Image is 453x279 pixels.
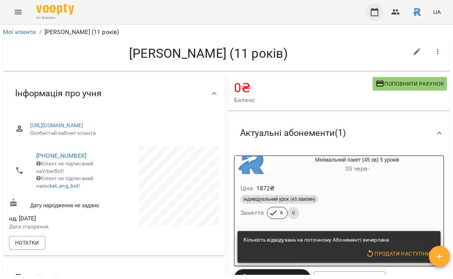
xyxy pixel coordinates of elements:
span: Індивідуальний урок (45 хвилин) [240,196,318,203]
span: Продати наступний [366,249,435,258]
span: 0 [288,210,299,216]
div: Дату народження не задано [8,197,114,211]
a: [PHONE_NUMBER] [36,152,86,159]
img: Voopty Logo [36,4,74,15]
button: Продати наступний [363,247,438,261]
span: For Business [36,15,74,20]
li: / [39,28,42,37]
div: Мінімальний пакет (45 хв) 5 уроків [234,156,271,174]
p: 1872 ₴ [256,184,275,193]
span: нд, [DATE] [9,214,112,223]
nav: breadcrumb [3,28,450,37]
span: 05 черв - [345,165,369,172]
span: Клієнт не підписаний на ! [36,175,93,189]
a: Мої клієнти [3,28,36,35]
span: Баланс [234,96,373,105]
span: Інформація про учня [15,88,102,99]
div: Кількість відвідувань на поточному Абонементі вичерпана [243,233,389,247]
a: [URL][DOMAIN_NAME] [30,122,83,128]
button: Поповнити рахунок [373,77,447,91]
span: UA [433,8,441,16]
p: Дата створення [9,223,112,231]
span: Поповнити рахунок [376,79,444,88]
h6: Ціна [240,183,253,194]
span: Нотатки [15,238,39,247]
div: Мінімальний пакет (45 хв) 5 уроків [271,156,444,174]
a: rocket_eng_bot [42,183,79,189]
h6: Заняття [240,208,264,218]
div: Актуальні абонементи(1) [228,114,450,153]
h4: 0 ₴ [234,80,373,96]
button: Menu [9,3,27,21]
button: UA [430,5,444,19]
span: Клієнт не підписаний на ViberBot! [36,160,93,174]
span: Актуальні абонементи ( 1 ) [240,127,346,139]
button: Нотатки [9,236,45,250]
h4: [PERSON_NAME] (11 років) [9,46,408,61]
img: 4d5b4add5c842939a2da6fce33177f00.jpeg [412,7,422,17]
span: 8 [276,210,287,216]
p: [PERSON_NAME] (11 років) [45,28,119,37]
div: Інформація про учня [3,74,225,113]
button: Мінімальний пакет (45 хв) 5 уроків05 черв- Ціна1872₴Індивідуальний урок (45 хвилин)Заняття80 [234,156,444,228]
span: Особистий кабінет клієнта [30,129,213,137]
